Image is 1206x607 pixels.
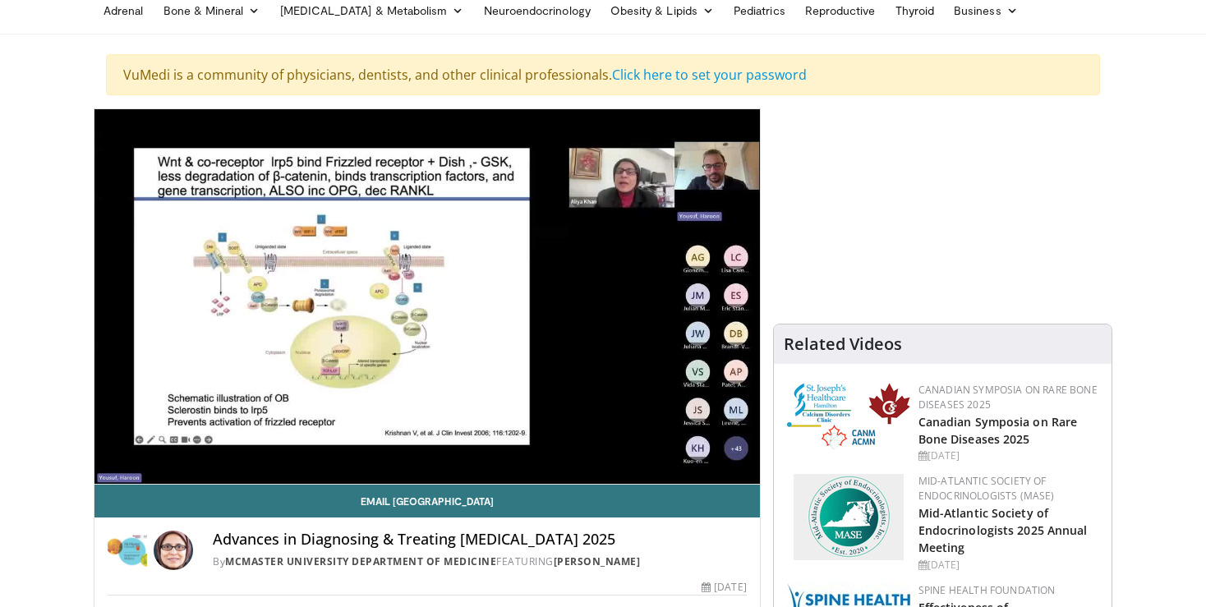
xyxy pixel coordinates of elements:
a: Mid-Atlantic Society of Endocrinologists 2025 Annual Meeting [918,505,1088,555]
div: [DATE] [918,448,1098,463]
div: VuMedi is a community of physicians, dentists, and other clinical professionals. [106,54,1100,95]
a: Click here to set your password [612,66,807,84]
div: [DATE] [918,558,1098,573]
a: Email [GEOGRAPHIC_DATA] [94,485,760,517]
a: Mid-Atlantic Society of Endocrinologists (MASE) [918,474,1055,503]
img: McMaster University Department of Medicine [108,531,147,570]
a: Canadian Symposia on Rare Bone Diseases 2025 [918,414,1078,447]
iframe: Advertisement [819,108,1066,314]
a: [PERSON_NAME] [554,554,641,568]
a: Spine Health Foundation [918,583,1056,597]
img: 59b7dea3-8883-45d6-a110-d30c6cb0f321.png.150x105_q85_autocrop_double_scale_upscale_version-0.2.png [787,383,910,449]
img: f382488c-070d-4809-84b7-f09b370f5972.png.150x105_q85_autocrop_double_scale_upscale_version-0.2.png [794,474,904,560]
a: McMaster University Department of Medicine [225,554,496,568]
video-js: Video Player [94,109,760,485]
div: [DATE] [702,580,746,595]
h4: Advances in Diagnosing & Treating [MEDICAL_DATA] 2025 [213,531,747,549]
h4: Related Videos [784,334,902,354]
a: Canadian Symposia on Rare Bone Diseases 2025 [918,383,1098,412]
img: Avatar [154,531,193,570]
div: By FEATURING [213,554,747,569]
